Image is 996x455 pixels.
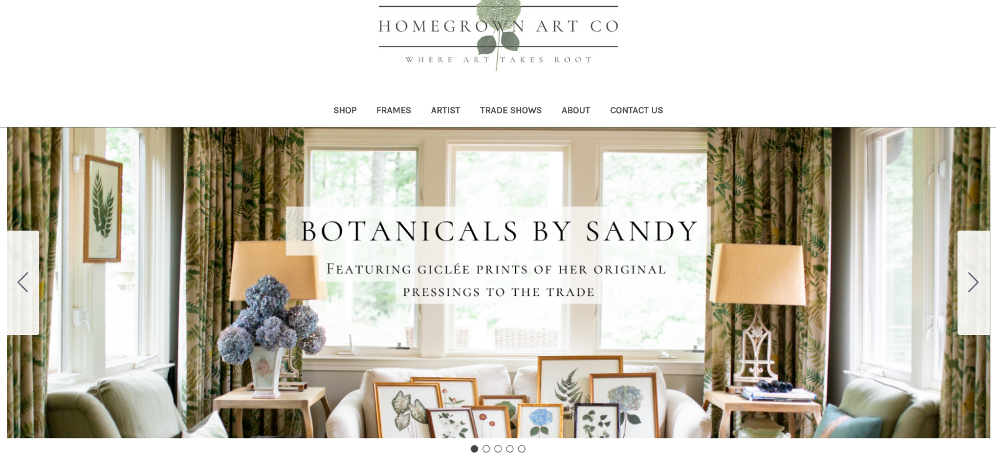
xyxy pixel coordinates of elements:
[421,96,470,127] a: Artist
[552,96,600,127] a: About
[495,445,502,453] button: Go to slide 3
[600,96,673,127] a: Contact Us
[323,96,366,127] a: Shop
[518,445,526,453] button: Go to slide 5
[506,445,514,453] button: Go to slide 4
[7,231,39,335] button: Go to slide 5
[483,445,490,453] button: Go to slide 2
[471,445,478,453] button: Go to slide 1
[470,96,552,127] a: Trade Shows
[957,231,990,335] button: Go to slide 2
[366,96,421,127] a: Frames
